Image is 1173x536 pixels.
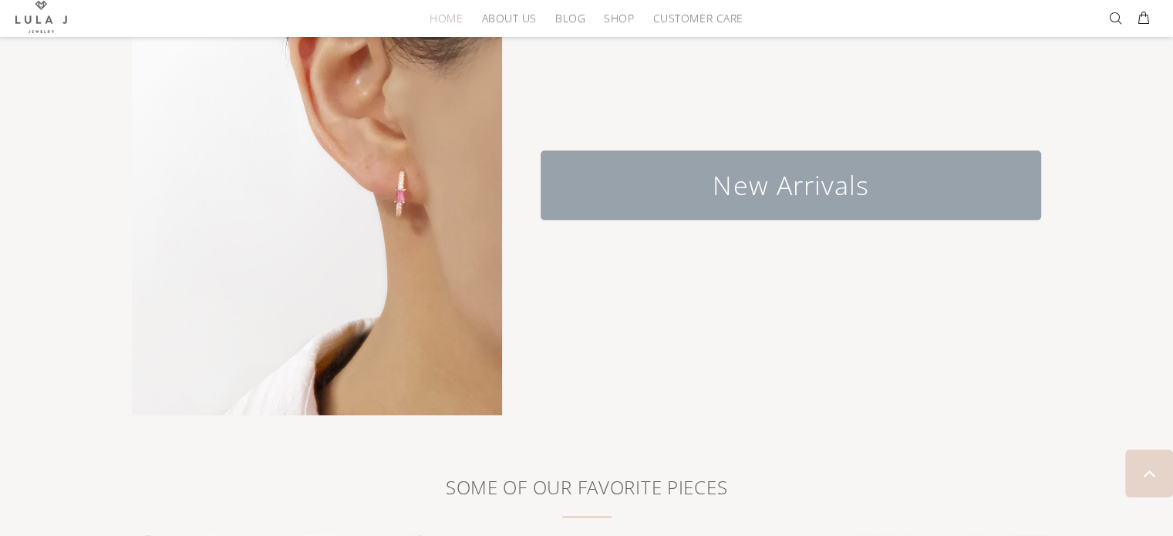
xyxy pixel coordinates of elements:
a: New Arrivals [541,150,1042,220]
span: Blog [555,12,585,24]
a: BACK TO TOP [1125,450,1173,497]
a: SOME OF OUR FAVORITE PIECES [446,475,727,499]
a: Blog [546,6,595,30]
a: HOME [420,6,472,30]
span: HOME [430,12,463,24]
a: Shop [595,6,643,30]
span: About Us [481,12,536,24]
a: Customer Care [643,6,743,30]
span: Customer Care [652,12,743,24]
a: About Us [472,6,545,30]
span: Shop [604,12,634,24]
